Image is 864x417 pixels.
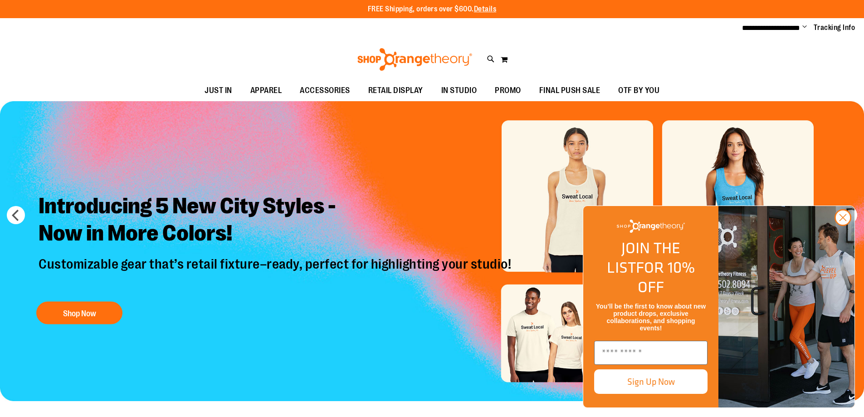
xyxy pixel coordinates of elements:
button: Sign Up Now [594,369,708,394]
a: Tracking Info [814,23,855,33]
a: JUST IN [195,80,241,101]
span: RETAIL DISPLAY [368,80,423,101]
img: Shop Orangtheory [718,206,854,407]
button: Close dialog [835,209,851,226]
span: You’ll be the first to know about new product drops, exclusive collaborations, and shopping events! [596,303,706,332]
span: FOR 10% OFF [636,256,695,298]
img: Shop Orangetheory [356,48,473,71]
a: FINAL PUSH SALE [530,80,610,101]
span: ACCESSORIES [300,80,350,101]
input: Enter email [594,341,708,365]
span: IN STUDIO [441,80,477,101]
span: PROMO [495,80,521,101]
span: JOIN THE LIST [607,236,680,279]
span: APPAREL [250,80,282,101]
a: PROMO [486,80,530,101]
div: FLYOUT Form [574,196,864,417]
img: Shop Orangetheory [617,220,685,233]
button: prev [7,206,25,224]
p: Customizable gear that’s retail fixture–ready, perfect for highlighting your studio! [32,255,520,292]
a: OTF BY YOU [609,80,669,101]
a: RETAIL DISPLAY [359,80,432,101]
a: IN STUDIO [432,80,486,101]
span: FINAL PUSH SALE [539,80,600,101]
button: Shop Now [36,301,122,324]
a: APPAREL [241,80,291,101]
a: Introducing 5 New City Styles -Now in More Colors! Customizable gear that’s retail fixture–ready,... [32,185,520,329]
p: FREE Shipping, orders over $600. [368,4,497,15]
span: JUST IN [205,80,232,101]
button: Account menu [802,23,807,32]
a: Details [474,5,497,13]
a: ACCESSORIES [291,80,359,101]
span: OTF BY YOU [618,80,659,101]
h2: Introducing 5 New City Styles - Now in More Colors! [32,185,520,255]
